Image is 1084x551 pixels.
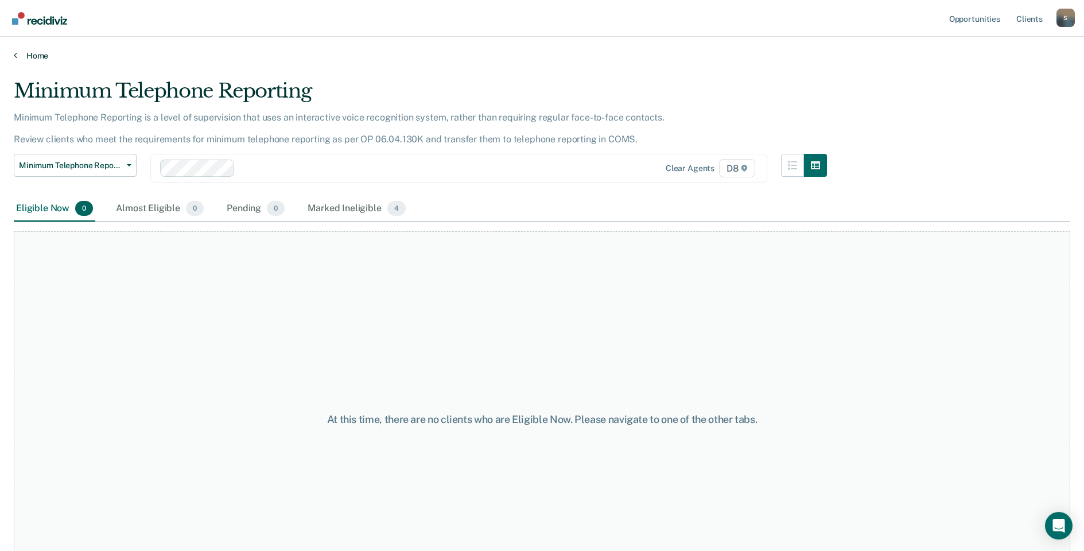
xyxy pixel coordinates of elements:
[278,413,806,426] div: At this time, there are no clients who are Eligible Now. Please navigate to one of the other tabs.
[14,196,95,222] div: Eligible Now0
[75,201,93,216] span: 0
[19,161,122,170] span: Minimum Telephone Reporting
[14,112,665,145] p: Minimum Telephone Reporting is a level of supervision that uses an interactive voice recognition ...
[666,164,714,173] div: Clear agents
[14,51,1070,61] a: Home
[305,196,408,222] div: Marked Ineligible4
[12,12,67,25] img: Recidiviz
[1056,9,1075,27] div: S
[1045,512,1073,540] div: Open Intercom Messenger
[186,201,204,216] span: 0
[387,201,406,216] span: 4
[14,79,827,112] div: Minimum Telephone Reporting
[224,196,287,222] div: Pending0
[267,201,285,216] span: 0
[1056,9,1075,27] button: Profile dropdown button
[14,154,137,177] button: Minimum Telephone Reporting
[114,196,206,222] div: Almost Eligible0
[719,159,755,177] span: D8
